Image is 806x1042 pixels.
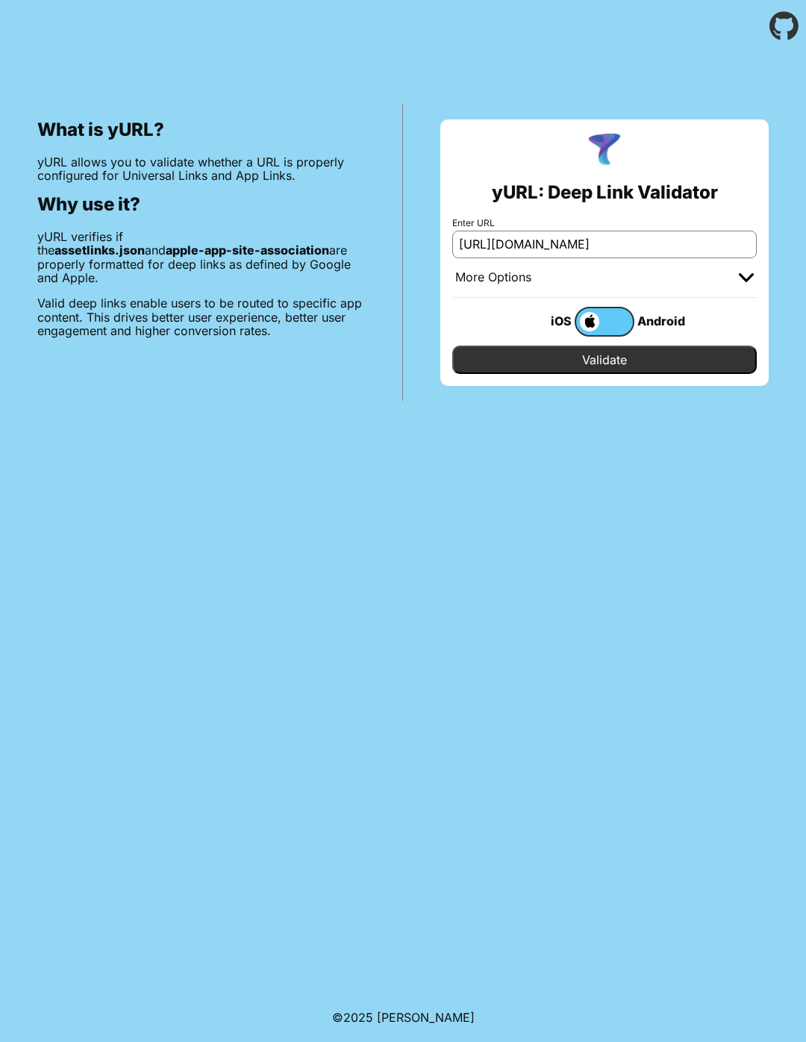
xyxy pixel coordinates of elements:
h2: What is yURL? [37,119,365,140]
p: Valid deep links enable users to be routed to specific app content. This drives better user exper... [37,296,365,337]
b: apple-app-site-association [166,243,329,258]
span: 2025 [343,1010,373,1025]
div: Android [634,311,694,331]
img: chevron [739,273,754,282]
p: yURL verifies if the and are properly formatted for deep links as defined by Google and Apple. [37,230,365,285]
img: yURL Logo [585,131,624,170]
label: Enter URL [452,218,757,228]
h2: yURL: Deep Link Validator [492,182,718,203]
p: yURL allows you to validate whether a URL is properly configured for Universal Links and App Links. [37,155,365,183]
input: Validate [452,346,757,374]
h2: Why use it? [37,194,365,215]
div: More Options [455,270,531,285]
input: e.g. https://app.chayev.com/xyx [452,231,757,258]
footer: © [332,993,475,1042]
a: Michael Ibragimchayev's Personal Site [377,1010,475,1025]
div: iOS [515,311,575,331]
b: assetlinks.json [54,243,145,258]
